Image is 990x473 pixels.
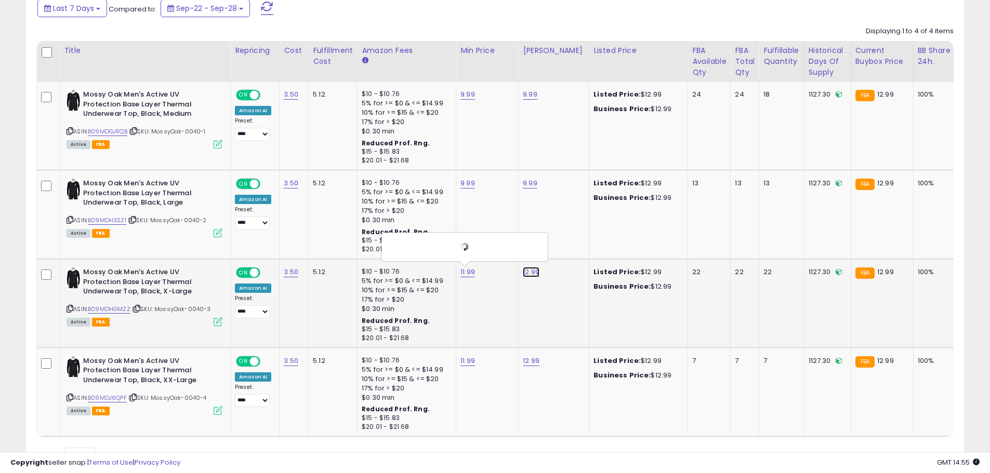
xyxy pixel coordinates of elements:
span: OFF [259,91,275,100]
a: 3.50 [284,178,298,188]
div: 5% for >= $0 & <= $14.99 [362,99,448,108]
div: Preset: [235,384,271,407]
div: Amazon AI [235,283,271,293]
span: ON [237,180,250,188]
div: Current Buybox Price [855,45,909,67]
div: 5.12 [313,267,349,277]
div: $15 - $15.83 [362,414,448,423]
a: Terms of Use [89,457,133,467]
div: ASIN: [67,179,222,236]
span: | SKU: MossyOak-0040-4 [128,394,207,402]
div: Preset: [235,206,271,229]
b: Mossy Oak Men's Active UV Protection Base Layer Thermal Underwear Top, Black, XX-Large [83,356,209,388]
span: 12.99 [877,356,894,366]
div: $15 - $15.83 [362,325,448,334]
strong: Copyright [10,457,48,467]
div: 13 [692,179,722,188]
a: 9.99 [460,178,475,188]
div: 100% [918,267,952,277]
div: 100% [918,90,952,99]
div: Fulfillment Cost [313,45,353,67]
div: Fulfillable Quantity [763,45,799,67]
span: All listings currently available for purchase on Amazon [67,318,90,327]
div: Amazon AI [235,106,271,115]
div: $12.99 [593,104,680,114]
span: FBA [92,140,110,149]
div: $10 - $10.76 [362,179,448,187]
span: Compared to: [109,4,156,14]
div: 24 [692,90,722,99]
div: Historical Days Of Supply [809,45,847,78]
div: Amazon Fees [362,45,452,56]
span: 12.99 [877,178,894,188]
div: Amazon AI [235,372,271,382]
div: 100% [918,179,952,188]
div: 24 [735,90,751,99]
b: Reduced Prof. Rng. [362,316,430,325]
div: $15 - $15.83 [362,236,448,245]
span: FBA [92,407,110,415]
div: 10% for >= $15 & <= $20 [362,286,448,295]
b: Business Price: [593,193,651,202]
div: 1127.30 [809,356,843,366]
div: [PERSON_NAME] [523,45,585,56]
div: $12.99 [593,179,680,188]
div: 1127.30 [809,90,843,99]
a: 9.99 [523,178,537,188]
div: $12.99 [593,282,680,291]
a: 11.99 [460,267,475,277]
a: B09MDJ6QPF [88,394,127,402]
div: Amazon AI [235,195,271,204]
b: Listed Price: [593,89,641,99]
div: Preset: [235,117,271,141]
div: 7 [735,356,751,366]
div: $12.99 [593,356,680,366]
div: FBA Available Qty [692,45,726,78]
div: $0.30 min [362,304,448,314]
div: 5.12 [313,90,349,99]
div: 1127.30 [809,267,843,277]
div: 13 [735,179,751,188]
b: Reduced Prof. Rng. [362,404,430,413]
div: Title [64,45,226,56]
span: OFF [259,357,275,366]
div: $0.30 min [362,393,448,402]
div: $12.99 [593,193,680,202]
div: 17% for > $20 [362,206,448,215]
b: Mossy Oak Men's Active UV Protection Base Layer Thermal Underwear Top, Black, X-Large [83,267,209,299]
div: 5% for >= $0 & <= $14.99 [362,187,448,197]
span: | SKU: MossyOak-0040-1 [129,127,206,136]
div: $12.99 [593,267,680,277]
div: FBA Total Qty [735,45,755,78]
div: 5% for >= $0 & <= $14.99 [362,365,448,374]
div: 22 [735,267,751,277]
span: 12.99 [877,89,894,99]
div: $10 - $10.76 [362,267,448,276]
div: 17% for > $20 [362,117,448,127]
a: 12.99 [523,356,539,366]
div: 10% for >= $15 & <= $20 [362,197,448,206]
img: 31arLz4FBxL._SL40_.jpg [67,267,81,288]
img: 31arLz4FBxL._SL40_.jpg [67,90,81,111]
small: FBA [855,179,875,190]
span: Sep-22 - Sep-28 [176,3,237,13]
div: 13 [763,179,796,188]
div: BB Share 24h. [918,45,956,67]
a: B09MDH3SZ1 [88,216,126,225]
div: 17% for > $20 [362,295,448,304]
div: Cost [284,45,304,56]
b: Listed Price: [593,178,641,188]
span: ON [237,268,250,277]
b: Mossy Oak Men's Active UV Protection Base Layer Thermal Underwear Top, Black, Medium [83,90,209,121]
div: Min Price [460,45,514,56]
div: $12.99 [593,371,680,380]
span: All listings currently available for purchase on Amazon [67,229,90,238]
b: Listed Price: [593,267,641,277]
span: ON [237,91,250,100]
span: Show: entries [44,451,119,461]
div: 5.12 [313,356,349,366]
b: Reduced Prof. Rng. [362,139,430,147]
span: FBA [92,318,110,327]
a: 3.50 [284,267,298,277]
a: 3.50 [284,89,298,100]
